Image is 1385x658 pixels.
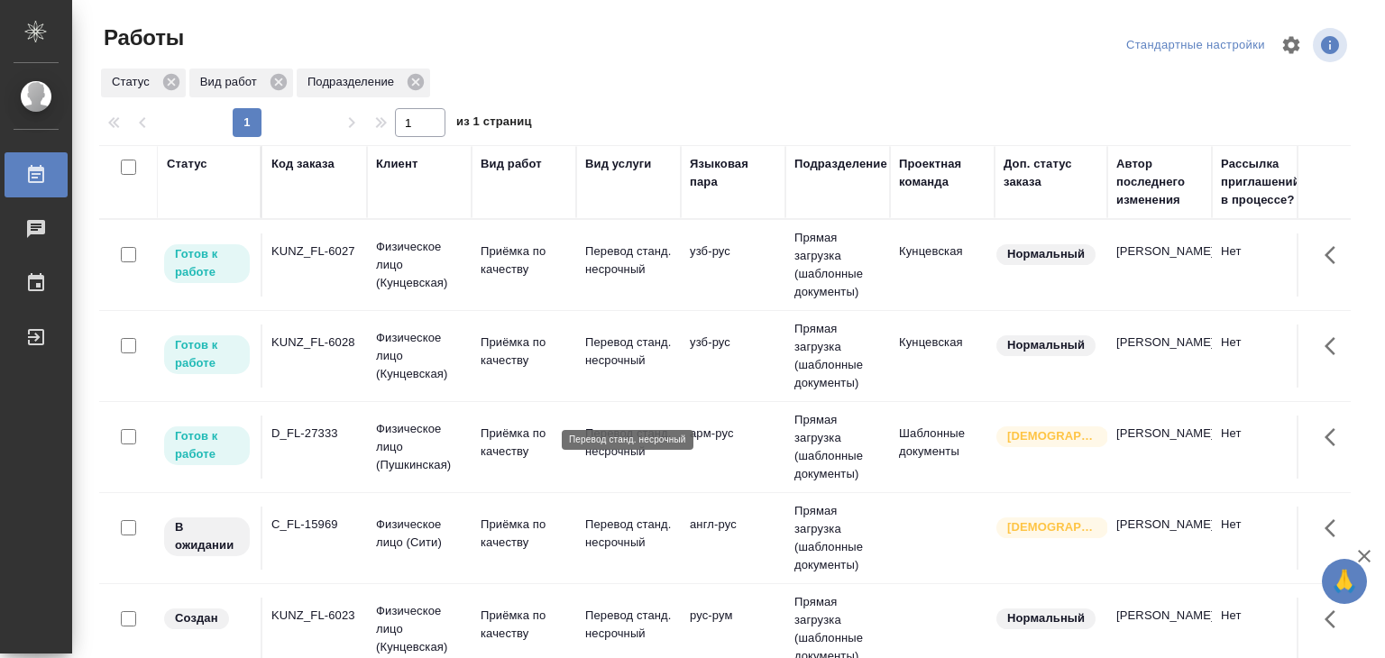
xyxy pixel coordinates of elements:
td: Прямая загрузка (шаблонные документы) [785,493,890,583]
td: узб-рус [681,233,785,297]
p: В ожидании [175,518,239,554]
td: Нет [1212,233,1316,297]
div: KUNZ_FL-6027 [271,242,358,260]
button: Здесь прячутся важные кнопки [1314,507,1357,550]
div: Проектная команда [899,155,986,191]
div: Вид работ [481,155,542,173]
div: Исполнитель может приступить к работе [162,242,252,285]
span: 🙏 [1329,562,1360,600]
p: Перевод станд. несрочный [585,607,672,643]
td: англ-рус [681,507,785,570]
div: Доп. статус заказа [1004,155,1098,191]
td: Шаблонные документы [890,416,995,479]
button: Здесь прячутся важные кнопки [1314,416,1357,459]
div: Заказ еще не согласован с клиентом, искать исполнителей рано [162,607,252,631]
p: Приёмка по качеству [481,334,567,370]
span: из 1 страниц [456,111,532,137]
p: Физическое лицо (Пушкинская) [376,420,463,474]
p: Физическое лицо (Сити) [376,516,463,552]
div: Языковая пара [690,155,776,191]
button: Здесь прячутся важные кнопки [1314,233,1357,277]
td: узб-рус [681,324,785,388]
div: Вид работ [189,69,293,97]
div: Код заказа [271,155,335,173]
p: [DEMOGRAPHIC_DATA] [1007,518,1097,536]
td: Прямая загрузка (шаблонные документы) [785,311,890,401]
p: Создан [175,609,218,627]
div: Автор последнего изменения [1116,155,1203,209]
p: Перевод станд. несрочный [585,334,672,370]
span: Работы [99,23,184,52]
div: Клиент [376,155,417,173]
p: Готов к работе [175,245,239,281]
td: [PERSON_NAME] [1107,324,1212,388]
span: Посмотреть информацию [1313,28,1351,62]
p: Подразделение [307,73,400,91]
td: Прямая загрузка (шаблонные документы) [785,220,890,310]
td: [PERSON_NAME] [1107,507,1212,570]
div: KUNZ_FL-6028 [271,334,358,352]
div: Исполнитель может приступить к работе [162,334,252,376]
td: [PERSON_NAME] [1107,233,1212,297]
div: Исполнитель может приступить к работе [162,425,252,467]
span: Настроить таблицу [1270,23,1313,67]
p: Приёмка по качеству [481,516,567,552]
p: Нормальный [1007,609,1085,627]
p: Физическое лицо (Кунцевская) [376,329,463,383]
td: арм-рус [681,416,785,479]
td: Прямая загрузка (шаблонные документы) [785,402,890,492]
div: D_FL-27333 [271,425,358,443]
p: Физическое лицо (Кунцевская) [376,238,463,292]
div: Рассылка приглашений в процессе? [1221,155,1307,209]
td: Нет [1212,324,1316,388]
div: C_FL-15969 [271,516,358,534]
div: Статус [167,155,207,173]
p: Перевод станд. несрочный [585,516,672,552]
p: Готов к работе [175,427,239,463]
p: Перевод станд. несрочный [585,242,672,279]
div: KUNZ_FL-6023 [271,607,358,625]
p: [DEMOGRAPHIC_DATA] [1007,427,1097,445]
p: Перевод станд. несрочный [585,425,672,461]
p: Приёмка по качеству [481,607,567,643]
div: Статус [101,69,186,97]
p: Вид работ [200,73,263,91]
p: Статус [112,73,156,91]
td: [PERSON_NAME] [1107,416,1212,479]
p: Приёмка по качеству [481,425,567,461]
td: Кунцевская [890,233,995,297]
div: split button [1122,32,1270,59]
button: Здесь прячутся важные кнопки [1314,324,1357,368]
button: Здесь прячутся важные кнопки [1314,598,1357,641]
td: Кунцевская [890,324,995,388]
div: Подразделение [297,69,430,97]
p: Нормальный [1007,245,1085,263]
p: Приёмка по качеству [481,242,567,279]
button: 🙏 [1322,559,1367,604]
p: Готов к работе [175,336,239,372]
p: Нормальный [1007,336,1085,354]
div: Вид услуги [585,155,652,173]
div: Исполнитель назначен, приступать к работе пока рано [162,516,252,558]
td: Нет [1212,416,1316,479]
td: Нет [1212,507,1316,570]
div: Подразделение [794,155,887,173]
p: Физическое лицо (Кунцевская) [376,602,463,656]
